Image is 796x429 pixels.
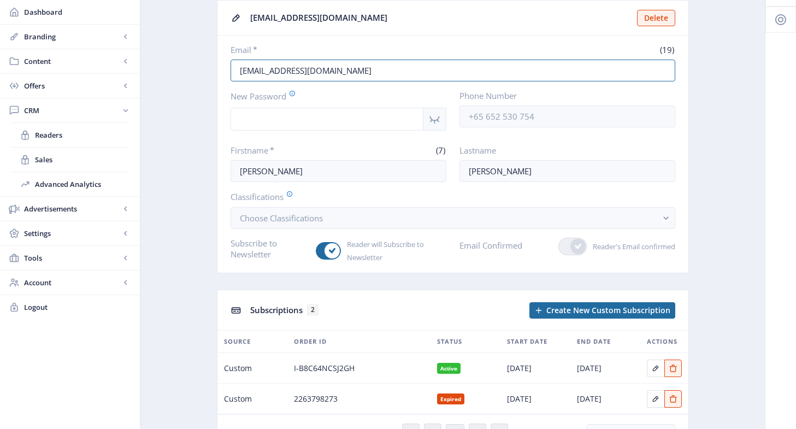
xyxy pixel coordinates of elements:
[459,145,667,156] label: Lastname
[434,145,446,156] span: (7)
[35,154,129,165] span: Sales
[577,392,602,406] span: [DATE]
[307,304,319,315] span: 2
[459,105,675,127] input: +65 652 530 754
[507,362,532,375] span: [DATE]
[35,130,129,140] span: Readers
[24,7,131,17] span: Dashboard
[437,335,462,348] span: Status
[523,302,675,319] a: New page
[231,207,675,229] button: Choose Classifications
[647,392,664,403] a: Edit page
[231,90,438,102] label: New Password
[24,31,120,42] span: Branding
[658,44,675,55] span: (19)
[250,9,630,26] div: [EMAIL_ADDRESS][DOMAIN_NAME]
[231,60,675,81] input: Enter reader’s email
[24,302,131,313] span: Logout
[224,335,251,348] span: Source
[664,392,682,403] a: Edit page
[507,392,532,406] span: [DATE]
[24,252,120,263] span: Tools
[437,393,465,404] nb-badge: Expired
[529,302,675,319] button: Create New Custom Subscription
[240,213,323,224] span: Choose Classifications
[24,105,120,116] span: CRM
[224,362,252,375] span: Custom
[24,228,120,239] span: Settings
[24,80,120,91] span: Offers
[459,90,667,101] label: Phone Number
[231,44,449,55] label: Email
[24,277,120,288] span: Account
[294,335,327,348] span: Order ID
[459,160,675,182] input: Enter reader’s lastname
[647,362,664,372] a: Edit page
[664,362,682,372] a: Edit page
[577,335,611,348] span: End Date
[637,10,675,26] button: Delete
[11,148,129,172] a: Sales
[459,238,522,253] label: Email Confirmed
[11,172,129,196] a: Advanced Analytics
[577,362,602,375] span: [DATE]
[341,238,446,264] span: Reader will Subscribe to Newsletter
[423,108,446,131] nb-icon: Show password
[11,123,129,147] a: Readers
[224,392,252,406] span: Custom
[507,335,547,348] span: Start Date
[24,203,120,214] span: Advertisements
[294,362,355,375] span: I-B8C64NCSJ2GH
[437,363,461,374] nb-badge: Active
[231,160,446,182] input: Enter reader’s firstname
[250,304,303,315] span: Subscriptions
[294,392,338,406] span: 2263798273
[587,240,675,253] span: Reader's Email confirmed
[35,179,129,190] span: Advanced Analytics
[231,191,667,203] label: Classifications
[24,56,120,67] span: Content
[231,238,308,260] label: Subscribe to Newsletter
[231,145,334,156] label: Firstname
[647,335,677,348] span: Actions
[546,306,670,315] span: Create New Custom Subscription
